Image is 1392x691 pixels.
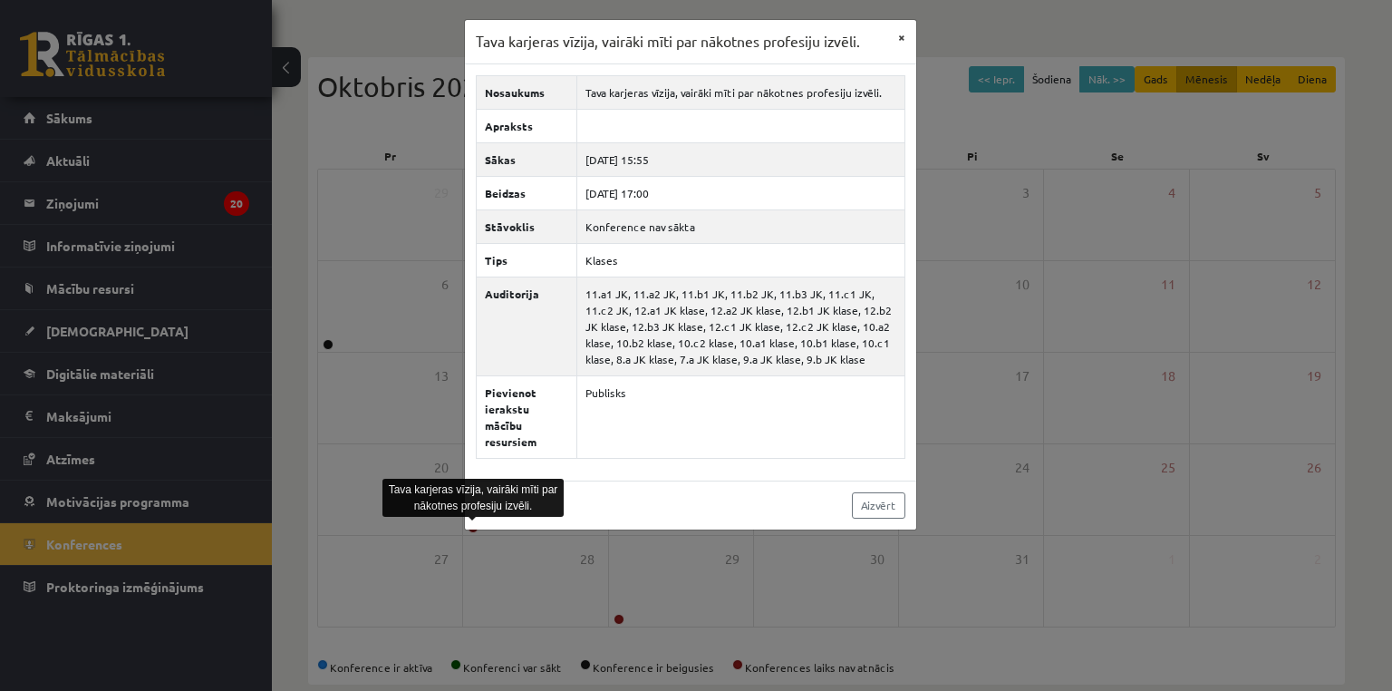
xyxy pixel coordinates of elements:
[477,109,577,142] th: Apraksts
[382,479,564,517] div: Tava karjeras vīzija, vairāki mīti par nākotnes profesiju izvēli.
[852,492,905,519] a: Aizvērt
[576,209,904,243] td: Konference nav sākta
[477,142,577,176] th: Sākas
[576,277,904,375] td: 11.a1 JK, 11.a2 JK, 11.b1 JK, 11.b2 JK, 11.b3 JK, 11.c1 JK, 11.c2 JK, 12.a1 JK klase, 12.a2 JK kl...
[576,75,904,109] td: Tava karjeras vīzija, vairāki mīti par nākotnes profesiju izvēli.
[576,375,904,458] td: Publisks
[477,75,577,109] th: Nosaukums
[576,142,904,176] td: [DATE] 15:55
[476,31,860,53] h3: Tava karjeras vīzija, vairāki mīti par nākotnes profesiju izvēli.
[477,209,577,243] th: Stāvoklis
[477,375,577,458] th: Pievienot ierakstu mācību resursiem
[477,176,577,209] th: Beidzas
[576,176,904,209] td: [DATE] 17:00
[576,243,904,277] td: Klases
[477,243,577,277] th: Tips
[477,277,577,375] th: Auditorija
[887,20,916,54] button: ×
